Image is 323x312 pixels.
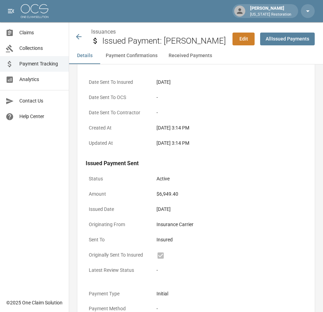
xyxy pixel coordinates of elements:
[91,28,116,35] a: Issuances
[102,36,227,46] h2: Issued Payment: [PERSON_NAME]
[163,47,218,64] button: Received Payments
[21,4,48,18] img: ocs-logo-white-transparent.png
[86,248,148,262] p: Originally Sent To Insured
[156,109,303,116] div: -
[86,218,148,231] p: Originating From
[100,47,163,64] button: Payment Confirmations
[86,106,148,119] p: Date Sent To Contractor
[86,264,148,277] p: Latest Review Status
[156,124,303,132] div: [DATE] 3:14 PM
[6,299,63,306] div: © 2025 One Claim Solution
[156,206,303,213] div: [DATE]
[156,175,303,182] div: Active
[156,290,303,297] div: Initial
[19,97,63,105] span: Contact Us
[156,236,303,243] div: Insured
[156,267,303,274] div: -
[86,287,148,301] p: Payment Type
[86,136,148,150] p: Updated At
[232,33,255,45] a: Edit
[19,29,63,36] span: Claims
[86,203,148,216] p: Issued Date
[19,76,63,83] span: Analytics
[86,75,148,89] p: Date Sent To Insured
[69,47,100,64] button: Details
[19,113,63,120] span: Help Center
[4,4,18,18] button: open drawer
[260,33,315,45] a: AllIssued Payments
[156,94,303,101] div: -
[86,160,306,167] h4: Issued Payment Sent
[69,47,323,64] div: anchor tabs
[91,28,227,36] nav: breadcrumb
[156,79,303,86] div: [DATE]
[156,140,303,147] div: [DATE] 3:14 PM
[86,121,148,135] p: Created At
[86,233,148,247] p: Sent To
[86,172,148,186] p: Status
[19,60,63,68] span: Payment Tracking
[19,45,63,52] span: Collections
[86,91,148,104] p: Date Sent To OCS
[86,187,148,201] p: Amount
[250,12,291,18] p: [US_STATE] Restoration
[156,190,303,198] div: $6,949.40
[156,221,303,228] div: Insurance Carrier
[247,5,294,17] div: [PERSON_NAME]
